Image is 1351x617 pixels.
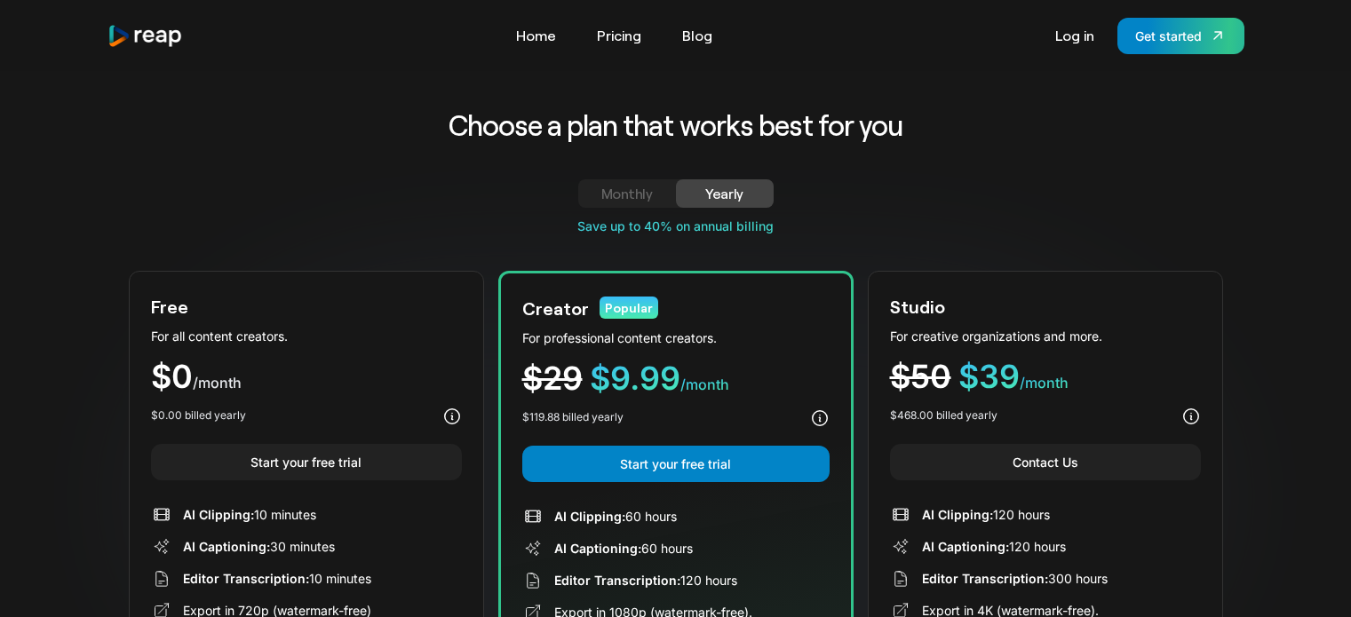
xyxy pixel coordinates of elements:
span: AI Captioning: [183,539,270,554]
div: Save up to 40% on annual billing [129,217,1223,235]
div: $119.88 billed yearly [522,409,624,425]
div: 120 hours [922,505,1050,524]
span: AI Captioning: [554,541,641,556]
div: Popular [600,297,658,319]
div: Studio [890,293,945,320]
span: AI Captioning: [922,539,1009,554]
div: 10 minutes [183,505,316,524]
span: AI Clipping: [922,507,993,522]
div: $0.00 billed yearly [151,407,246,423]
div: 60 hours [554,539,693,558]
a: Log in [1046,21,1103,50]
div: Yearly [697,183,752,204]
div: 120 hours [922,537,1066,556]
div: For all content creators. [151,327,462,345]
div: Monthly [600,183,655,204]
span: AI Clipping: [183,507,254,522]
a: Contact Us [890,444,1201,480]
a: Get started [1117,18,1244,54]
a: Blog [673,21,721,50]
div: $0 [151,360,462,393]
h2: Choose a plan that works best for you [309,107,1042,144]
a: Start your free trial [522,446,830,482]
div: Free [151,293,188,320]
span: $39 [958,357,1020,396]
span: Editor Transcription: [554,573,680,588]
a: Start your free trial [151,444,462,480]
div: $468.00 billed yearly [890,407,997,423]
span: /month [1020,374,1069,392]
span: Editor Transcription: [922,571,1048,586]
span: AI Clipping: [554,509,625,524]
a: Pricing [588,21,650,50]
span: $9.99 [590,359,680,398]
div: Creator [522,295,589,321]
div: For creative organizations and more. [890,327,1201,345]
span: /month [680,376,729,393]
div: 300 hours [922,569,1108,588]
div: For professional content creators. [522,328,830,347]
div: 120 hours [554,571,737,589]
a: Home [507,21,565,50]
div: 60 hours [554,507,677,526]
div: 10 minutes [183,569,371,588]
div: 30 minutes [183,537,335,556]
span: $50 [890,357,951,396]
span: /month [193,374,242,392]
span: $29 [522,359,583,398]
div: Get started [1135,27,1202,45]
span: Editor Transcription: [183,571,309,586]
